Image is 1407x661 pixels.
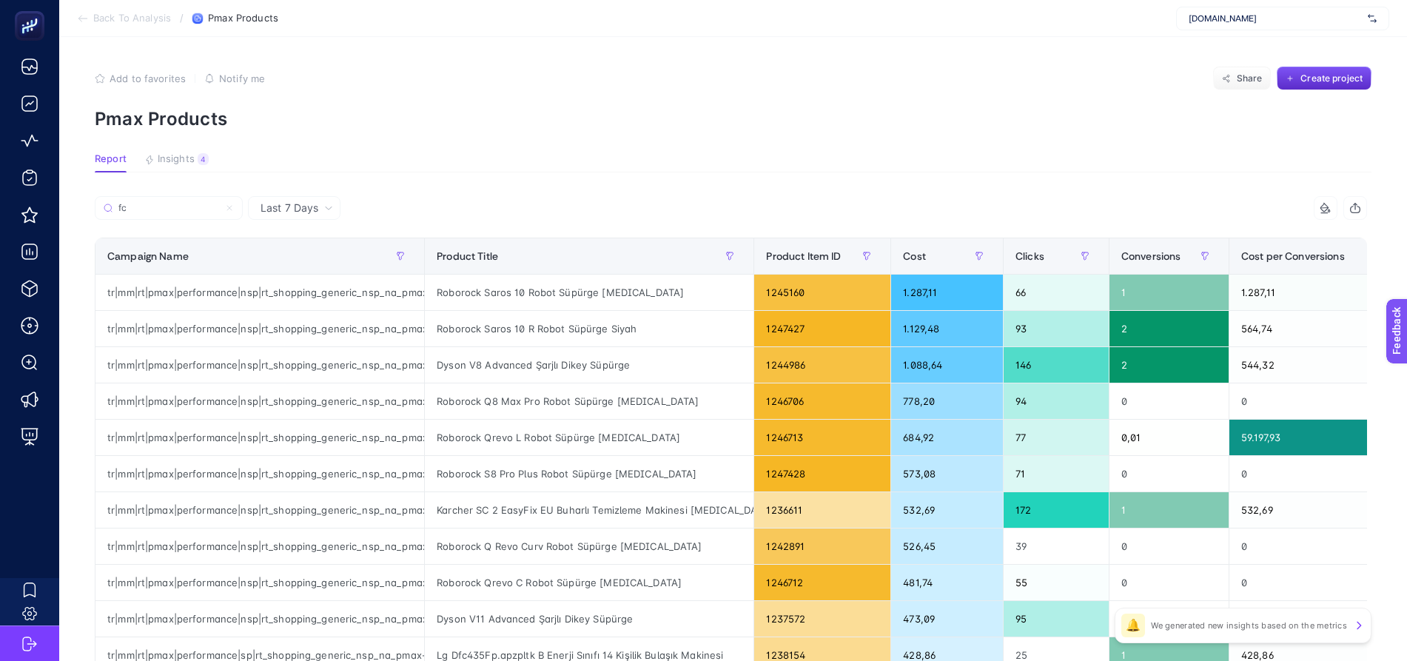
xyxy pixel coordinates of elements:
div: tr|mm|rt|pmax|performance|nsp|rt_shopping_generic_nsp_na_pmax-fc|na|d2c|AOP|OSB0002J35 [95,275,424,310]
div: tr|mm|rt|pmax|performance|nsp|rt_shopping_generic_nsp_na_pmax-fc|na|d2c|AOP|OSB0002J35 [95,420,424,455]
p: Pmax Products [95,108,1371,130]
div: 532,69 [1229,492,1397,528]
div: 473,09 [891,601,1003,637]
div: 39 [1004,529,1109,564]
div: 1247428 [754,456,890,491]
div: 0 [1229,565,1397,600]
div: 4 [198,153,209,165]
div: 0 [1229,383,1397,419]
div: 1244986 [754,347,890,383]
p: We generated new insights based on the metrics [1151,620,1347,631]
div: 0 [1109,456,1229,491]
div: 1246713 [754,420,890,455]
button: Notify me [204,73,265,84]
div: 2 [1109,347,1229,383]
div: 0 [1109,383,1229,419]
div: 59.197,93 [1229,420,1397,455]
span: Create project [1300,73,1363,84]
div: 1245160 [754,275,890,310]
div: 1 [1109,275,1229,310]
div: 0 [1109,601,1229,637]
span: Cost [903,250,926,262]
span: [DOMAIN_NAME] [1189,13,1362,24]
div: 544,32 [1229,347,1397,383]
div: tr|mm|rt|pmax|performance|nsp|rt_shopping_generic_nsp_na_pmax-fc|na|d2c|AOP|OSB0002J35 [95,492,424,528]
div: tr|mm|rt|pmax|performance|nsp|rt_shopping_generic_nsp_na_pmax-fc-dyson|na|d2c|AOP|OSB0002K13 [95,347,424,383]
div: 1.287,11 [891,275,1003,310]
div: 0,01 [1109,420,1229,455]
div: Karcher SC 2 EasyFix EU Buharlı Temizleme Makinesi [MEDICAL_DATA] [425,492,753,528]
div: 1242891 [754,529,890,564]
div: Roborock Saros 10 R Robot Süpürge Siyah [425,311,753,346]
div: 172 [1004,492,1109,528]
div: 1246706 [754,383,890,419]
div: 0 [1229,601,1397,637]
input: Search [118,203,219,214]
div: 94 [1004,383,1109,419]
div: 0 [1109,529,1229,564]
span: Feedback [9,4,56,16]
div: 0 [1229,529,1397,564]
span: Add to favorites [110,73,186,84]
div: 146 [1004,347,1109,383]
div: tr|mm|rt|pmax|performance|nsp|rt_shopping_generic_nsp_na_pmax-fc|na|d2c|AOP|OSB0002J35 [95,383,424,419]
span: Insights [158,153,195,165]
div: tr|mm|rt|pmax|performance|nsp|rt_shopping_generic_nsp_na_pmax-fc-dyson|na|d2c|AOP|OSB0002K13 [95,601,424,637]
div: 532,69 [891,492,1003,528]
div: 93 [1004,311,1109,346]
div: 0 [1229,456,1397,491]
img: svg%3e [1368,11,1377,26]
span: Back To Analysis [93,13,171,24]
div: Roborock Saros 10 Robot Süpürge [MEDICAL_DATA] [425,275,753,310]
div: 481,74 [891,565,1003,600]
div: 684,92 [891,420,1003,455]
div: 71 [1004,456,1109,491]
span: Notify me [219,73,265,84]
div: Dyson V11 Advanced Şarjlı Dikey Süpürge [425,601,753,637]
div: tr|mm|rt|pmax|performance|nsp|rt_shopping_generic_nsp_na_pmax-fc|na|d2c|AOP|OSB0002J35 [95,311,424,346]
div: Roborock Qrevo L Robot Süpürge [MEDICAL_DATA] [425,420,753,455]
div: tr|mm|rt|pmax|performance|nsp|rt_shopping_generic_nsp_na_pmax-fc|na|d2c|AOP|OSB0002J35 [95,529,424,564]
div: 🔔 [1121,614,1145,637]
div: 526,45 [891,529,1003,564]
div: Roborock Q8 Max Pro Robot Süpürge [MEDICAL_DATA] [425,383,753,419]
div: Roborock Q Revo Curv Robot Süpürge [MEDICAL_DATA] [425,529,753,564]
span: Report [95,153,127,165]
div: tr|mm|rt|pmax|performance|nsp|rt_shopping_generic_nsp_na_pmax-fc|na|d2c|AOP|OSB0002J35 [95,456,424,491]
div: Dyson V8 Advanced Şarjlı Dikey Süpürge [425,347,753,383]
div: 1.287,11 [1229,275,1397,310]
span: / [180,12,184,24]
div: 1246712 [754,565,890,600]
div: 573,08 [891,456,1003,491]
span: Last 7 Days [261,201,318,215]
div: 77 [1004,420,1109,455]
div: 564,74 [1229,311,1397,346]
div: 1247427 [754,311,890,346]
div: tr|mm|rt|pmax|performance|nsp|rt_shopping_generic_nsp_na_pmax-fc|na|d2c|AOP|OSB0002J35 [95,565,424,600]
div: 1 [1109,492,1229,528]
div: 66 [1004,275,1109,310]
span: Product Item ID [766,250,841,262]
span: Share [1237,73,1263,84]
button: Create project [1277,67,1371,90]
div: Roborock S8 Pro Plus Robot Süpürge [MEDICAL_DATA] [425,456,753,491]
span: Cost per Conversions [1241,250,1345,262]
div: 0 [1109,565,1229,600]
div: 1237572 [754,601,890,637]
button: Add to favorites [95,73,186,84]
div: 95 [1004,601,1109,637]
span: Product Title [437,250,498,262]
div: 1.088,64 [891,347,1003,383]
div: 1236611 [754,492,890,528]
div: 55 [1004,565,1109,600]
span: Campaign Name [107,250,189,262]
span: Pmax Products [208,13,278,24]
div: 778,20 [891,383,1003,419]
span: Conversions [1121,250,1181,262]
div: 2 [1109,311,1229,346]
div: Roborock Qrevo C Robot Süpürge [MEDICAL_DATA] [425,565,753,600]
button: Share [1213,67,1271,90]
div: 1.129,48 [891,311,1003,346]
span: Clicks [1015,250,1044,262]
